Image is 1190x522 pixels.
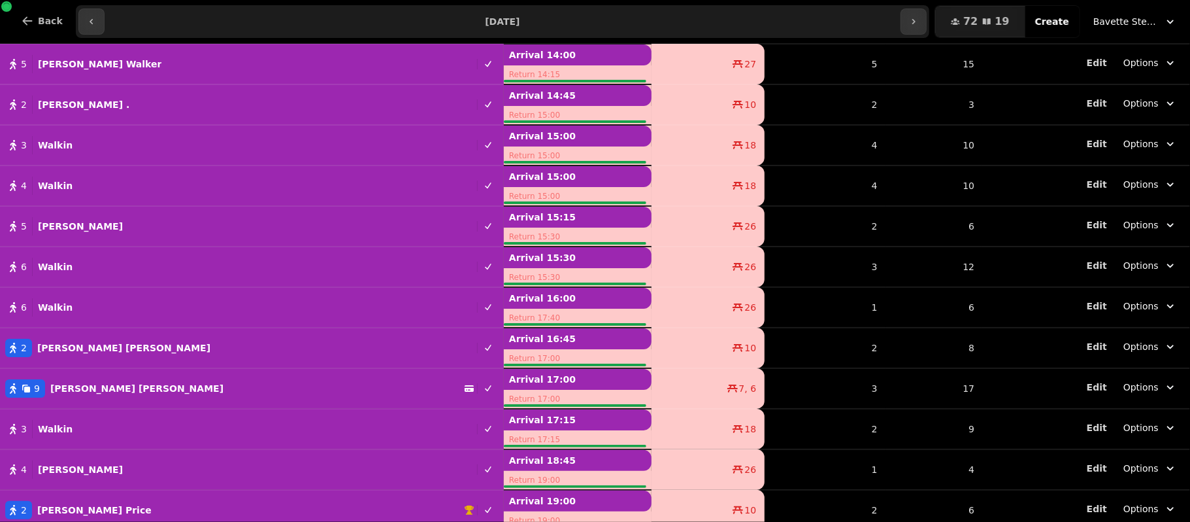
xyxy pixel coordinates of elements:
span: Edit [1087,423,1107,432]
span: 6 [21,260,27,273]
span: Options [1123,462,1159,475]
td: 15 [885,44,983,84]
span: Options [1123,97,1159,110]
span: Options [1123,218,1159,232]
p: Arrival 15:15 [504,207,652,228]
span: Options [1123,56,1159,69]
p: [PERSON_NAME] Price [37,504,152,517]
span: 7, 6 [739,382,757,395]
span: 10 [744,504,756,517]
td: 1 [765,287,885,328]
p: Arrival 17:15 [504,409,652,430]
td: 12 [885,247,983,287]
button: Options [1116,497,1185,521]
span: Options [1123,259,1159,272]
p: [PERSON_NAME] [38,220,123,233]
button: Edit [1087,421,1107,434]
span: Back [38,16,63,26]
button: Edit [1087,137,1107,150]
p: [PERSON_NAME] [38,463,123,476]
span: Options [1123,421,1159,434]
p: Arrival 18:45 [504,450,652,471]
button: Edit [1087,56,1107,69]
button: Options [1116,132,1185,156]
p: Return 17:00 [504,390,652,408]
td: 1 [765,449,885,490]
span: Bavette Steakhouse - [PERSON_NAME] [1093,15,1159,28]
td: 3 [765,368,885,409]
p: Return 15:00 [504,187,652,205]
p: Return 15:30 [504,228,652,246]
span: 72 [963,16,978,27]
button: Back [10,5,73,37]
button: Edit [1087,340,1107,353]
p: Return 15:30 [504,268,652,287]
span: 18 [744,139,756,152]
td: 5 [765,44,885,84]
td: 2 [765,409,885,449]
p: Return 17:40 [504,309,652,327]
button: Options [1116,173,1185,196]
td: 10 [885,165,983,206]
td: 8 [885,328,983,368]
p: Walkin [38,260,73,273]
span: Edit [1087,342,1107,351]
span: Options [1123,502,1159,515]
td: 2 [765,328,885,368]
button: Bavette Steakhouse - [PERSON_NAME] [1085,10,1185,33]
span: 2 [21,98,27,111]
p: [PERSON_NAME] Walker [38,58,162,71]
button: Edit [1087,381,1107,394]
td: 9 [885,409,983,449]
p: Arrival 17:00 [504,369,652,390]
button: 7219 [935,6,1025,37]
p: Arrival 15:30 [504,247,652,268]
span: 9 [34,382,40,395]
td: 17 [885,368,983,409]
p: Arrival 14:45 [504,85,652,106]
button: Edit [1087,259,1107,272]
span: 2 [21,341,27,355]
span: Edit [1087,99,1107,108]
span: Create [1035,17,1069,26]
p: Return 15:00 [504,147,652,165]
span: 5 [21,220,27,233]
span: 18 [744,179,756,192]
p: Walkin [38,179,73,192]
button: Options [1116,457,1185,480]
td: 2 [765,84,885,125]
td: 10 [885,125,983,165]
p: Walkin [38,423,73,436]
span: 5 [21,58,27,71]
p: Walkin [38,301,73,314]
span: 2 [21,504,27,517]
p: Arrival 15:00 [504,166,652,187]
span: 10 [744,341,756,355]
td: 3 [765,247,885,287]
p: Return 14:15 [504,65,652,84]
button: Options [1116,254,1185,277]
p: Walkin [38,139,73,152]
span: Edit [1087,504,1107,513]
span: 3 [21,423,27,436]
button: Edit [1087,218,1107,232]
span: 3 [21,139,27,152]
td: 4 [765,165,885,206]
span: Options [1123,300,1159,313]
p: [PERSON_NAME] . [38,98,129,111]
button: Create [1025,6,1080,37]
span: Edit [1087,220,1107,230]
span: Edit [1087,464,1107,473]
span: Edit [1087,302,1107,311]
button: Options [1116,92,1185,115]
td: 6 [885,206,983,247]
span: 6 [21,301,27,314]
span: 4 [21,463,27,476]
span: Edit [1087,58,1107,67]
td: 6 [885,287,983,328]
span: Options [1123,137,1159,150]
span: Edit [1087,383,1107,392]
p: Arrival 16:45 [504,328,652,349]
p: Return 17:15 [504,430,652,449]
button: Options [1116,416,1185,440]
